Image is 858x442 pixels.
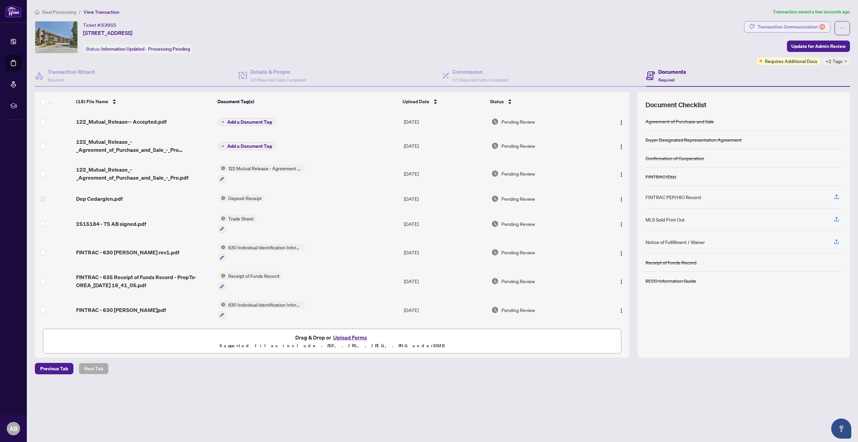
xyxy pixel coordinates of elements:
span: Pending Review [501,195,535,202]
span: Deposit Receipt [226,194,264,202]
button: Add a Document Tag [218,118,275,126]
button: Add a Document Tag [218,142,275,150]
img: Logo [619,120,624,125]
button: Status IconReceipt of Funds Record [218,272,282,290]
th: (18) File Name [73,92,215,111]
span: 53955 [101,22,116,28]
td: [DATE] [401,324,489,353]
span: Pending Review [501,249,535,256]
button: Logo [616,305,627,315]
span: plus [221,144,225,148]
img: Document Status [491,118,499,125]
img: logo [5,5,21,17]
button: Status Icon630 Individual Identification Information Record [218,244,305,262]
td: [DATE] [401,159,489,188]
img: Status Icon [218,215,226,222]
td: [DATE] [401,267,489,296]
span: down [844,60,847,63]
span: 1/1 Required Fields Completed [452,77,508,82]
h4: Details & People [250,68,306,76]
button: Status Icon630 Individual Identification Information Record [218,301,305,319]
button: Open asap [831,419,851,439]
img: Logo [619,222,624,227]
button: Logo [616,218,627,229]
img: Document Status [491,249,499,256]
img: Logo [619,279,624,285]
span: FINTRAC - 635 Receipt of Funds Record - PropTx-OREA_[DATE] 16_41_05.pdf [76,273,212,289]
span: Drag & Drop orUpload FormsSupported files include .PDF, .JPG, .JPEG, .PNG under25MB [43,329,621,354]
button: Logo [616,168,627,179]
h4: Documents [658,68,686,76]
li: / [79,8,81,16]
div: Ticket #: [83,21,116,29]
span: Add a Document Tag [227,144,272,148]
button: Logo [616,193,627,204]
button: Next Tab [79,363,109,374]
span: FINTRAC - 630 [PERSON_NAME] rev1.pdf [76,248,179,256]
img: Document Status [491,306,499,314]
button: Update for Admin Review [787,41,850,52]
img: IMG-W12337946_1.jpg [35,21,77,53]
button: Transaction Communication14 [744,21,831,33]
button: Upload Forms [331,333,369,342]
button: Logo [616,247,627,258]
span: 630 Individual Identification Information Record [226,301,305,308]
span: Pending Review [501,306,535,314]
button: Status Icon122 Mutual Release - Agreement of Purchase and Sale [218,165,305,183]
span: [STREET_ADDRESS] [83,29,132,37]
span: Pending Review [501,118,535,125]
td: [DATE] [401,111,489,132]
div: Confirmation of Cooperation [646,154,704,162]
button: Logo [616,116,627,127]
button: Status IconTrade Sheet [218,215,256,233]
span: Pending Review [501,170,535,177]
span: Dep Cedarglen.pdf [76,195,123,203]
div: FINTRAC PEP/HIO Record [646,193,701,201]
span: plus [221,120,225,124]
button: Logo [616,276,627,287]
span: Pending Review [501,277,535,285]
span: home [35,10,40,14]
div: Buyer Designated Representation Agreement [646,136,742,143]
span: Update for Admin Review [791,41,846,52]
span: Required [48,77,64,82]
span: Information Updated - Processing Pending [101,46,190,52]
div: Status: [83,44,193,53]
img: Logo [619,172,624,177]
span: ellipsis [840,26,845,30]
span: Deal Processing [42,9,76,15]
span: Trade Sheet [226,215,256,222]
button: Logo [616,140,627,151]
div: RECO Information Guide [646,277,696,285]
h4: Commission [452,68,508,76]
span: 122_Mutual_Release_-_Agreement_of_Purchase_and_Sale_-_Pro EXECUTED.pdf [76,138,212,154]
div: Receipt of Funds Record [646,259,696,266]
td: [DATE] [401,238,489,267]
span: Receipt of Funds Record [226,272,282,279]
span: 630 Individual Identification Information Record [226,244,305,251]
span: Pending Review [501,142,535,149]
span: 122_Mutual_Release-- Accepted.pdf [76,118,167,126]
span: Add a Document Tag [227,120,272,124]
img: Document Status [491,142,499,149]
th: Document Tag(s) [215,92,400,111]
span: Document Checklist [646,100,707,110]
img: Logo [619,308,624,313]
img: Status Icon [218,165,226,172]
img: Document Status [491,277,499,285]
img: Document Status [491,195,499,202]
span: Pending Review [501,220,535,228]
button: Status IconDeposit Receipt [218,194,264,202]
div: MLS Sold Print Out [646,216,685,223]
span: View Transaction [83,9,119,15]
img: Logo [619,197,624,202]
img: Document Status [491,220,499,228]
th: Status [487,92,597,111]
div: Agreement of Purchase and Sale [646,118,714,125]
p: Supported files include .PDF, .JPG, .JPEG, .PNG under 25 MB [47,342,617,350]
div: Notice of Fulfillment / Waiver [646,238,705,246]
span: Required [658,77,674,82]
td: [DATE] [401,296,489,324]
